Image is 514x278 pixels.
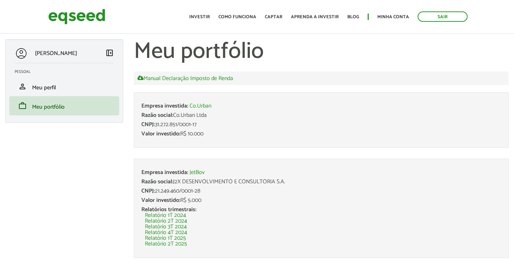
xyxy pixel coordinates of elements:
[141,101,188,111] span: Empresa investida:
[35,50,77,57] p: [PERSON_NAME]
[141,110,173,120] span: Razão social:
[18,82,27,91] span: person
[9,77,119,96] li: Meu perfil
[141,205,196,214] span: Relatórios trimestrais:
[145,224,187,230] a: Relatório 3T 2024
[141,122,501,128] div: 31.272.851/0001-17
[141,120,155,129] span: CNPJ:
[189,15,210,19] a: Investir
[141,198,501,203] div: R$ 5.000
[145,235,186,241] a: Relatório 1T 2025
[141,131,501,137] div: R$ 10.000
[141,129,180,139] span: Valor investido:
[141,186,155,196] span: CNPJ:
[145,241,187,247] a: Relatório 2T 2025
[137,75,233,81] a: Manual Declaração Imposto de Renda
[418,11,468,22] a: Sair
[145,213,186,218] a: Relatório 1T 2024
[141,177,173,187] span: Razão social:
[48,7,105,26] img: EqSeed
[190,170,205,175] a: JetBov
[218,15,256,19] a: Como funciona
[141,179,501,185] div: J2X DESENVOLVIMENTO E CONSULTORIA S.A.
[32,83,56,93] span: Meu perfil
[190,103,211,109] a: Co.Urban
[134,39,509,64] h1: Meu portfólio
[141,195,180,205] span: Valor investido:
[15,82,114,91] a: personMeu perfil
[15,70,119,74] h2: Pessoal
[145,230,187,235] a: Relatório 4T 2024
[265,15,282,19] a: Captar
[141,188,501,194] div: 21.249.460/0001-28
[18,101,27,110] span: work
[15,101,114,110] a: workMeu portfólio
[145,218,187,224] a: Relatório 2T 2024
[32,102,65,112] span: Meu portfólio
[141,113,501,118] div: Co.Urban Ltda
[377,15,409,19] a: Minha conta
[291,15,339,19] a: Aprenda a investir
[9,96,119,115] li: Meu portfólio
[347,15,359,19] a: Blog
[105,49,114,57] span: left_panel_close
[141,168,188,177] span: Empresa investida:
[105,49,114,59] a: Colapsar menu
